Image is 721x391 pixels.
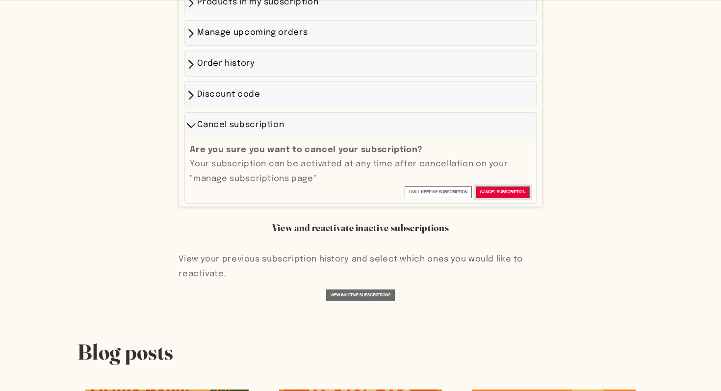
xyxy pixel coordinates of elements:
div: Your subscription can be activated at any time after cancellation on your "manage subscriptions p... [190,157,531,186]
div: Are you sure you want to cancel your subscription? [190,143,531,157]
p: View your previous subscription history and select which ones you would like to reactivate. [179,252,542,281]
span: Discount code [197,90,260,99]
button: I will keep my subscription [405,186,472,198]
span: Cancel subscription [480,188,526,196]
button: Cancel subscription [476,186,530,198]
span: Manage upcoming orders [197,28,308,37]
h3: View and reactivate inactive subscriptions [272,222,449,234]
div: Manage upcoming orders [185,21,536,46]
span: View inactive subscriptions [331,291,391,299]
span: Cancel subscription [197,121,284,129]
div: Order history [185,51,536,76]
div: Discount code [185,82,536,107]
h2: Blog posts [77,338,174,366]
span: Order history [197,59,255,68]
div: Cancel subscription [185,113,536,138]
span: I will keep my subscription [409,188,467,196]
button: View inactive subscriptions [326,289,395,301]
